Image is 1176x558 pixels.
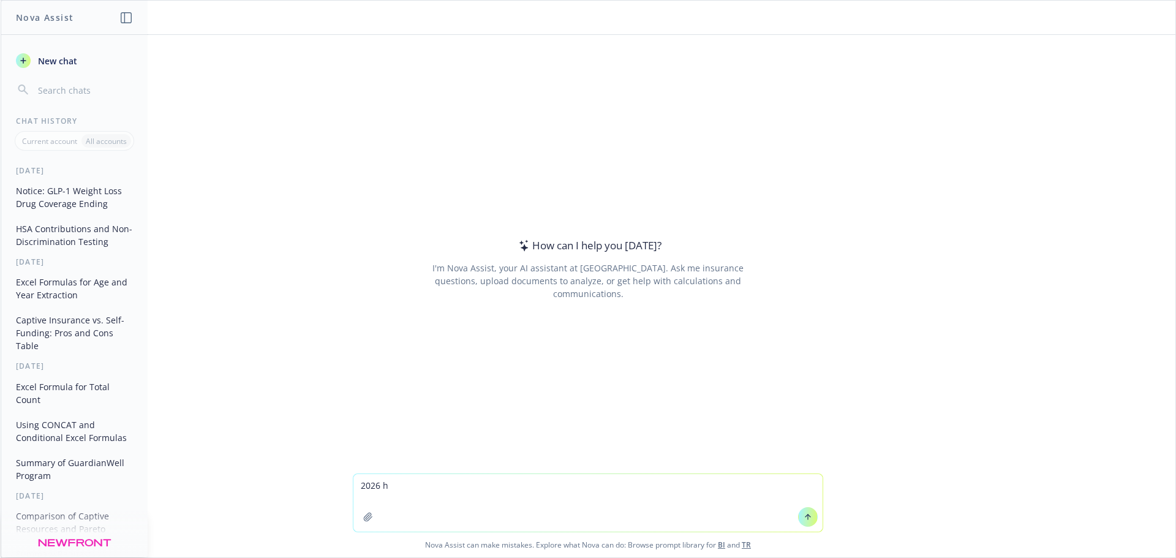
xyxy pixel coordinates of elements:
p: Current account [22,136,77,146]
textarea: 2026 h [353,474,823,532]
h1: Nova Assist [16,11,73,24]
button: Comparison of Captive Resources and Pareto [11,506,138,539]
button: HSA Contributions and Non-Discrimination Testing [11,219,138,252]
button: Excel Formulas for Age and Year Extraction [11,272,138,305]
span: Nova Assist can make mistakes. Explore what Nova can do: Browse prompt library for and [6,532,1170,557]
a: TR [742,540,751,550]
input: Search chats [36,81,133,99]
div: How can I help you [DATE]? [515,238,661,254]
button: Summary of GuardianWell Program [11,453,138,486]
button: New chat [11,50,138,72]
button: Excel Formula for Total Count [11,377,138,410]
div: I'm Nova Assist, your AI assistant at [GEOGRAPHIC_DATA]. Ask me insurance questions, upload docum... [415,262,760,300]
a: BI [718,540,725,550]
button: Captive Insurance vs. Self-Funding: Pros and Cons Table [11,310,138,356]
div: [DATE] [1,257,148,267]
div: Chat History [1,116,148,126]
p: All accounts [86,136,127,146]
div: [DATE] [1,361,148,371]
button: Using CONCAT and Conditional Excel Formulas [11,415,138,448]
button: Notice: GLP-1 Weight Loss Drug Coverage Ending [11,181,138,214]
span: New chat [36,55,77,67]
div: [DATE] [1,165,148,176]
div: [DATE] [1,491,148,501]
